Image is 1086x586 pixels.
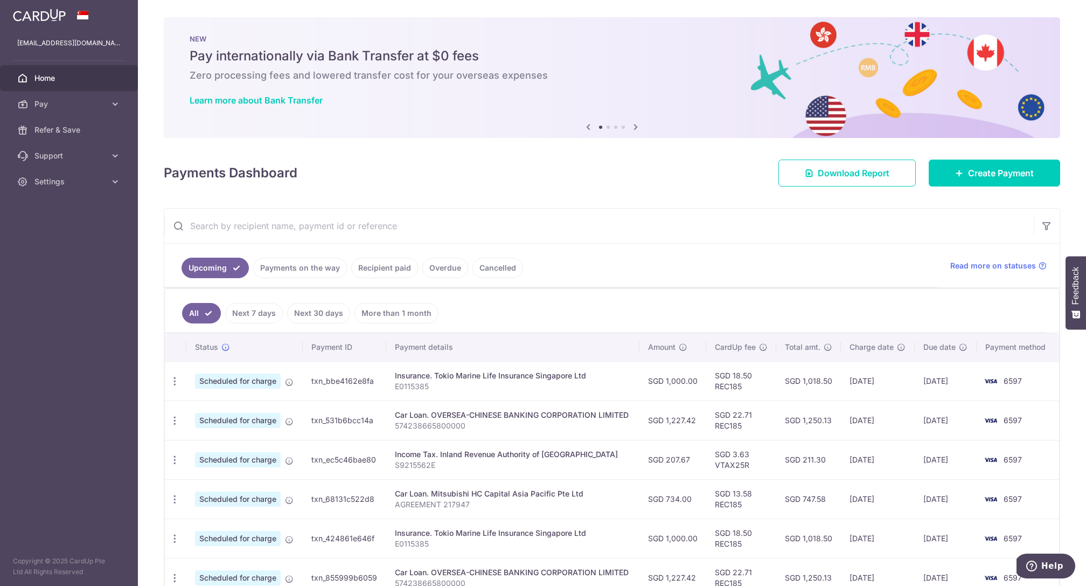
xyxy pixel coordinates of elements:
[182,258,249,278] a: Upcoming
[395,488,630,499] div: Car Loan. Mitsubishi HC Capital Asia Pacific Pte Ltd
[915,440,977,479] td: [DATE]
[190,47,1034,65] h5: Pay internationally via Bank Transfer at $0 fees
[648,342,676,353] span: Amount
[841,440,915,479] td: [DATE]
[1004,376,1022,385] span: 6597
[1066,256,1086,329] button: Feedback - Show survey
[351,258,418,278] a: Recipient paid
[395,370,630,381] div: Insurance. Tokio Marine Life Insurance Singapore Ltd
[195,342,218,353] span: Status
[977,333,1059,361] th: Payment method
[980,571,1001,584] img: Bank Card
[915,361,977,401] td: [DATE]
[639,519,706,558] td: SGD 1,000.00
[818,167,889,180] span: Download Report
[980,532,1001,545] img: Bank Card
[950,260,1036,271] span: Read more on statuses
[190,95,323,106] a: Learn more about Bank Transfer
[395,567,630,578] div: Car Loan. OVERSEA-CHINESE BANKING CORPORATION LIMITED
[195,452,281,467] span: Scheduled for charge
[34,99,106,109] span: Pay
[395,460,630,471] p: S9215562E
[639,440,706,479] td: SGD 207.67
[968,167,1034,180] span: Create Payment
[1004,534,1022,543] span: 6597
[34,73,106,84] span: Home
[164,163,297,183] h4: Payments Dashboard
[253,258,347,278] a: Payments on the way
[225,303,283,323] a: Next 7 days
[395,528,630,539] div: Insurance. Tokio Marine Life Insurance Singapore Ltd
[34,176,106,187] span: Settings
[164,17,1060,138] img: Bank transfer banner
[1004,455,1022,464] span: 6597
[287,303,350,323] a: Next 30 days
[706,479,776,519] td: SGD 13.58 REC185
[164,209,1034,243] input: Search by recipient name, payment id or reference
[34,150,106,161] span: Support
[841,401,915,440] td: [DATE]
[1071,267,1081,305] span: Feedback
[354,303,438,323] a: More than 1 month
[303,361,386,401] td: txn_bbe4162e8fa
[303,440,386,479] td: txn_ec5c46bae80
[395,499,630,510] p: AGREEMENT 217947
[778,160,916,187] a: Download Report
[303,401,386,440] td: txn_531b6bcc14a
[182,303,221,323] a: All
[1004,573,1022,582] span: 6597
[776,440,841,479] td: SGD 211.30
[980,414,1001,427] img: Bank Card
[841,361,915,401] td: [DATE]
[706,401,776,440] td: SGD 22.71 REC185
[923,342,956,353] span: Due date
[706,440,776,479] td: SGD 3.63 VTAX25R
[13,9,66,22] img: CardUp
[776,401,841,440] td: SGD 1,250.13
[190,69,1034,82] h6: Zero processing fees and lowered transfer cost for your overseas expenses
[915,479,977,519] td: [DATE]
[472,258,523,278] a: Cancelled
[386,333,639,361] th: Payment details
[303,479,386,519] td: txn_68131c522d8
[17,38,121,49] p: [EMAIL_ADDRESS][DOMAIN_NAME]
[639,479,706,519] td: SGD 734.00
[715,342,756,353] span: CardUp fee
[841,479,915,519] td: [DATE]
[1004,494,1022,504] span: 6597
[395,381,630,392] p: E0115385
[980,375,1001,388] img: Bank Card
[34,125,106,135] span: Refer & Save
[395,420,630,431] p: 574238665800000
[303,519,386,558] td: txn_424861e646f
[639,401,706,440] td: SGD 1,227.42
[929,160,1060,187] a: Create Payment
[190,35,1034,43] p: NEW
[776,361,841,401] td: SGD 1,018.50
[195,492,281,507] span: Scheduled for charge
[841,519,915,558] td: [DATE]
[195,413,281,428] span: Scheduled for charge
[776,479,841,519] td: SGD 747.58
[980,453,1001,466] img: Bank Card
[776,519,841,558] td: SGD 1,018.50
[195,374,281,389] span: Scheduled for charge
[395,410,630,420] div: Car Loan. OVERSEA-CHINESE BANKING CORPORATION LIMITED
[1017,554,1075,581] iframe: Opens a widget where you can find more information
[303,333,386,361] th: Payment ID
[639,361,706,401] td: SGD 1,000.00
[915,401,977,440] td: [DATE]
[706,361,776,401] td: SGD 18.50 REC185
[785,342,820,353] span: Total amt.
[980,493,1001,506] img: Bank Card
[195,570,281,585] span: Scheduled for charge
[395,449,630,460] div: Income Tax. Inland Revenue Authority of [GEOGRAPHIC_DATA]
[950,260,1047,271] a: Read more on statuses
[395,539,630,549] p: E0115385
[850,342,894,353] span: Charge date
[1004,416,1022,425] span: 6597
[195,531,281,546] span: Scheduled for charge
[422,258,468,278] a: Overdue
[706,519,776,558] td: SGD 18.50 REC185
